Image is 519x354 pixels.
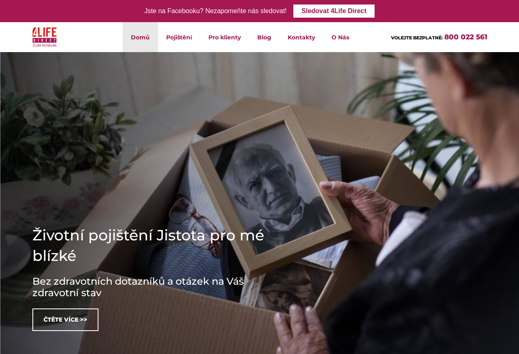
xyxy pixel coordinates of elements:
[444,33,487,41] a: 800 022 561
[123,22,158,52] a: Domů
[293,5,375,18] a: Sledovat 4Life Direct
[32,25,57,49] img: 4Life Direct Česká republika logo
[144,5,287,17] div: Jste na Facebooku? Nezapomeňte nás sledovat!
[391,35,443,41] span: VOLEJTE BEZPLATNĚ:
[32,308,98,331] a: Čtěte více >>
[249,22,279,52] a: Blog
[32,276,279,299] h3: Bez zdravotních dotazníků a otázek na Váš zdravotní stav
[279,22,323,52] a: Kontakty
[32,225,279,266] h1: Životní pojištění Jistota pro mé blízké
